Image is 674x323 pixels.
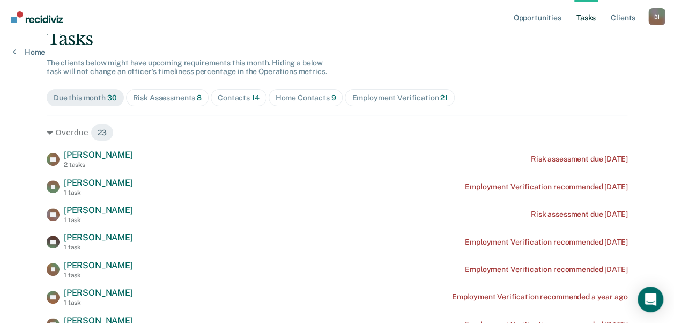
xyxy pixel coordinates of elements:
span: 9 [331,93,336,102]
div: 1 task [64,244,133,251]
span: [PERSON_NAME] [64,150,133,160]
div: Contacts [218,93,260,102]
div: Tasks [47,28,627,50]
div: Overdue 23 [47,124,627,141]
div: 1 task [64,216,133,224]
span: [PERSON_NAME] [64,288,133,298]
img: Recidiviz [11,11,63,23]
div: 2 tasks [64,161,133,168]
span: 30 [107,93,117,102]
div: 1 task [64,299,133,306]
span: 23 [91,124,114,141]
div: Risk Assessments [133,93,202,102]
div: Risk assessment due [DATE] [531,210,627,219]
div: Home Contacts [276,93,336,102]
div: Employment Verification recommended a year ago [452,292,628,302]
div: Employment Verification recommended [DATE] [465,265,627,274]
a: Home [13,47,45,57]
div: Employment Verification recommended [DATE] [465,182,627,192]
button: Profile dropdown button [648,8,665,25]
span: 21 [440,93,448,102]
span: 14 [251,93,260,102]
span: [PERSON_NAME] [64,260,133,270]
div: Employment Verification recommended [DATE] [465,238,627,247]
span: [PERSON_NAME] [64,178,133,188]
span: [PERSON_NAME] [64,205,133,215]
div: Employment Verification [352,93,447,102]
span: 8 [197,93,202,102]
div: Open Intercom Messenger [638,287,663,312]
div: 1 task [64,189,133,196]
div: B I [648,8,665,25]
span: [PERSON_NAME] [64,232,133,243]
div: 1 task [64,271,133,279]
div: Risk assessment due [DATE] [531,155,627,164]
span: The clients below might have upcoming requirements this month. Hiding a below task will not chang... [47,58,327,76]
div: Due this month [54,93,117,102]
